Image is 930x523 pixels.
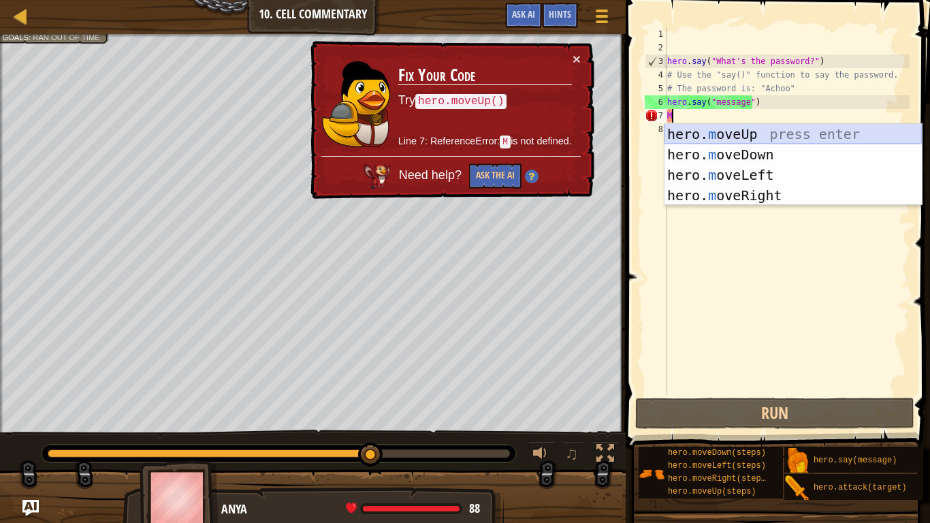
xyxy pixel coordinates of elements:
[346,503,480,515] div: health: 88 / 88
[22,500,39,516] button: Ask AI
[814,483,907,492] span: hero.attack(target)
[784,448,810,474] img: portrait.png
[635,398,914,429] button: Run
[814,456,897,465] span: hero.say(message)
[500,136,511,148] code: M
[639,461,664,487] img: portrait.png
[645,27,667,41] div: 1
[528,441,556,469] button: Adjust volume
[505,3,542,28] button: Ask AI
[512,7,535,20] span: Ask AI
[398,66,572,85] h3: Fix Your Code
[645,123,667,136] div: 8
[645,82,667,95] div: 5
[469,500,480,517] span: 88
[645,109,667,123] div: 7
[469,163,522,189] button: Ask the AI
[592,441,619,469] button: Toggle fullscreen
[784,475,810,501] img: portrait.png
[398,134,572,149] p: Line 7: ReferenceError: is not defined.
[645,68,667,82] div: 4
[364,164,391,189] img: AI
[565,443,579,464] span: ♫
[549,7,571,20] span: Hints
[668,461,766,471] span: hero.moveLeft(steps)
[645,41,667,54] div: 2
[525,170,539,183] img: Hint
[221,501,490,518] div: Anya
[399,169,465,183] span: Need help?
[668,474,771,484] span: hero.moveRight(steps)
[668,448,766,458] span: hero.moveDown(steps)
[645,95,667,109] div: 6
[415,94,507,109] code: hero.moveUp()
[645,54,667,68] div: 3
[562,441,586,469] button: ♫
[585,3,619,35] button: Show game menu
[668,487,756,496] span: hero.moveUp(steps)
[322,61,390,147] img: duck_ida.png
[573,52,581,66] button: ×
[398,92,572,110] p: Try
